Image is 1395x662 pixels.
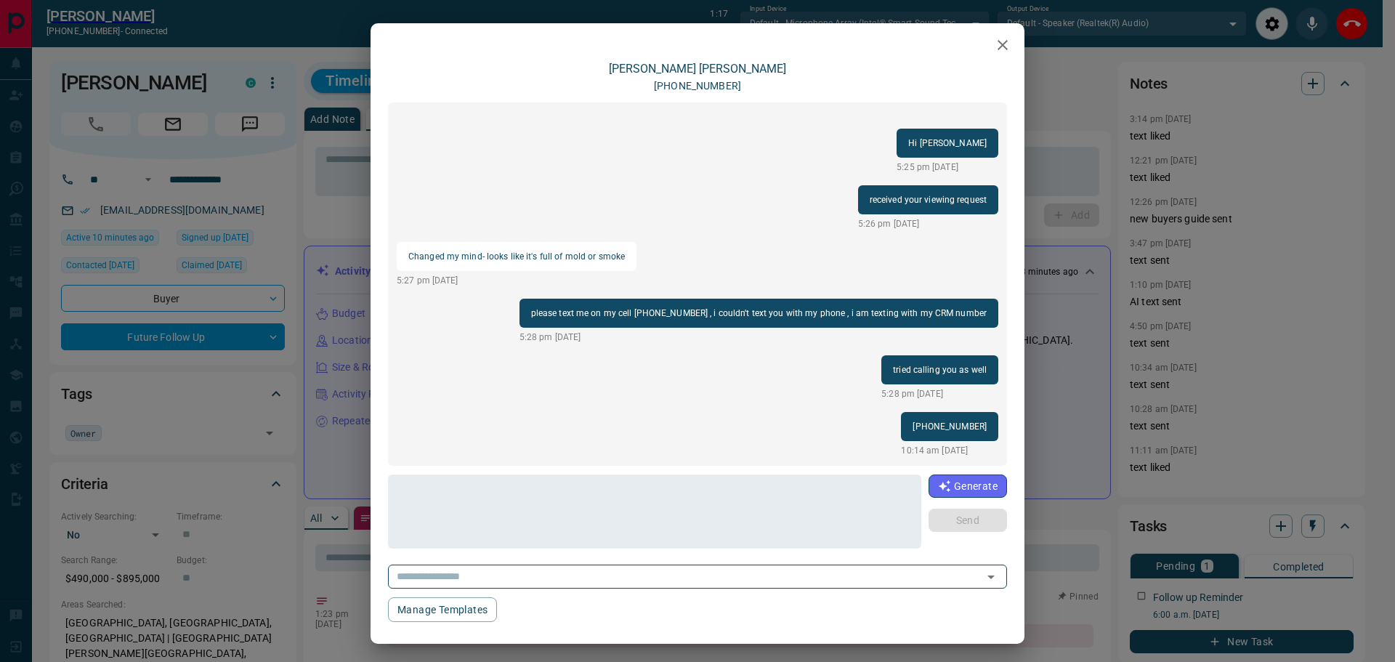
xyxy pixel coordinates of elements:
[609,62,786,76] a: [PERSON_NAME] [PERSON_NAME]
[881,387,998,400] p: 5:28 pm [DATE]
[654,78,741,94] p: [PHONE_NUMBER]
[858,217,998,230] p: 5:26 pm [DATE]
[897,161,998,174] p: 5:25 pm [DATE]
[893,361,987,379] p: tried calling you as well
[901,444,998,457] p: 10:14 am [DATE]
[981,567,1001,587] button: Open
[908,134,987,152] p: Hi [PERSON_NAME]
[929,475,1007,498] button: Generate
[397,274,636,287] p: 5:27 pm [DATE]
[913,418,987,435] p: [PHONE_NUMBER]
[519,331,998,344] p: 5:28 pm [DATE]
[870,191,987,209] p: received your viewing request
[408,248,625,265] p: Changed my mind- looks like it's full of mold or smoke
[388,597,497,622] button: Manage Templates
[531,304,987,322] p: please text me on my cell [PHONE_NUMBER] , i couldn't text you with my phone , i am texting with ...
